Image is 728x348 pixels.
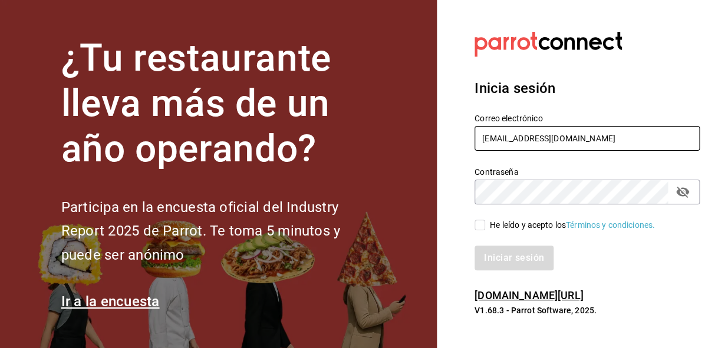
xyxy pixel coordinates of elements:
[490,219,655,231] div: He leído y acepto los
[61,36,380,171] h1: ¿Tu restaurante lleva más de un año operando?
[475,114,700,122] label: Correo electrónico
[475,168,700,176] label: Contraseña
[475,289,583,301] a: [DOMAIN_NAME][URL]
[566,220,655,230] a: Términos y condiciones.
[475,304,700,316] p: V1.68.3 - Parrot Software, 2025.
[475,126,700,151] input: Ingresa tu correo electrónico
[475,78,700,99] h3: Inicia sesión
[673,182,693,202] button: passwordField
[61,293,160,310] a: Ir a la encuesta
[61,195,380,267] h2: Participa en la encuesta oficial del Industry Report 2025 de Parrot. Te toma 5 minutos y puede se...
